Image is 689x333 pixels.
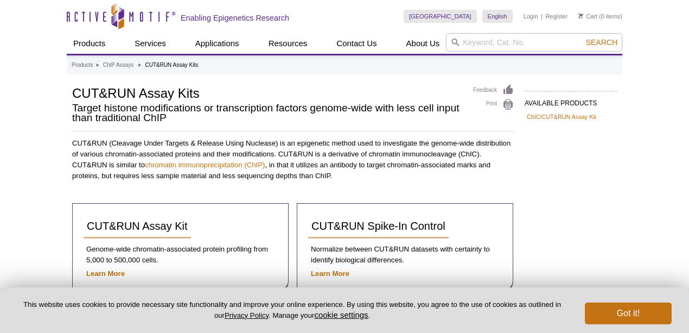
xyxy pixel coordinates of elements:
li: (0 items) [578,10,622,23]
h1: CUT&RUN Assay Kits [72,84,462,100]
a: Privacy Policy [225,311,269,319]
a: Register [545,12,567,20]
li: CUT&RUN Assay Kits [145,62,198,68]
a: Applications [189,33,246,54]
p: Normalize between CUT&RUN datasets with certainty to identify biological differences. [308,244,502,266]
a: Login [524,12,538,20]
span: CUT&RUN Assay Kit [87,220,188,232]
a: Print [473,99,514,111]
a: [GEOGRAPHIC_DATA] [404,10,477,23]
h2: Enabling Epigenetics Research [181,13,289,23]
p: CUT&RUN (Cleavage Under Targets & Release Using Nuclease) is an epigenetic method used to investi... [72,138,514,181]
a: Learn More [86,269,125,278]
a: Contact Us [330,33,383,54]
a: About Us [400,33,446,54]
button: Got it! [585,303,672,324]
a: Products [72,60,93,70]
a: CUT&RUN Spike-In Control [308,215,449,238]
a: CUT&RUN Assay Kit [84,215,191,238]
button: cookie settings [314,310,368,319]
li: » [95,62,99,68]
a: Products [67,33,112,54]
p: Genome-wide chromatin-associated protein profiling from 5,000 to 500,000 cells. [84,244,277,266]
a: chromatin immunoprecipitation (ChIP) [145,161,265,169]
h2: Target histone modifications or transcription factors genome-wide with less cell input than tradi... [72,103,462,123]
a: Resources [262,33,314,54]
span: CUT&RUN Spike-In Control [311,220,445,232]
img: Your Cart [578,13,583,18]
span: Search [586,38,617,47]
input: Keyword, Cat. No. [446,33,622,52]
li: » [138,62,141,68]
button: Search [583,37,621,47]
p: This website uses cookies to provide necessary site functionality and improve your online experie... [17,300,567,321]
a: Learn More [311,269,349,278]
a: English [482,10,513,23]
li: | [541,10,543,23]
a: ChIC/CUT&RUN Assay Kit [527,112,596,122]
a: Cart [578,12,597,20]
a: Feedback [473,84,514,96]
h2: AVAILABLE PRODUCTS [525,91,617,110]
a: Services [128,33,173,54]
a: ChIP Assays [103,60,134,70]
